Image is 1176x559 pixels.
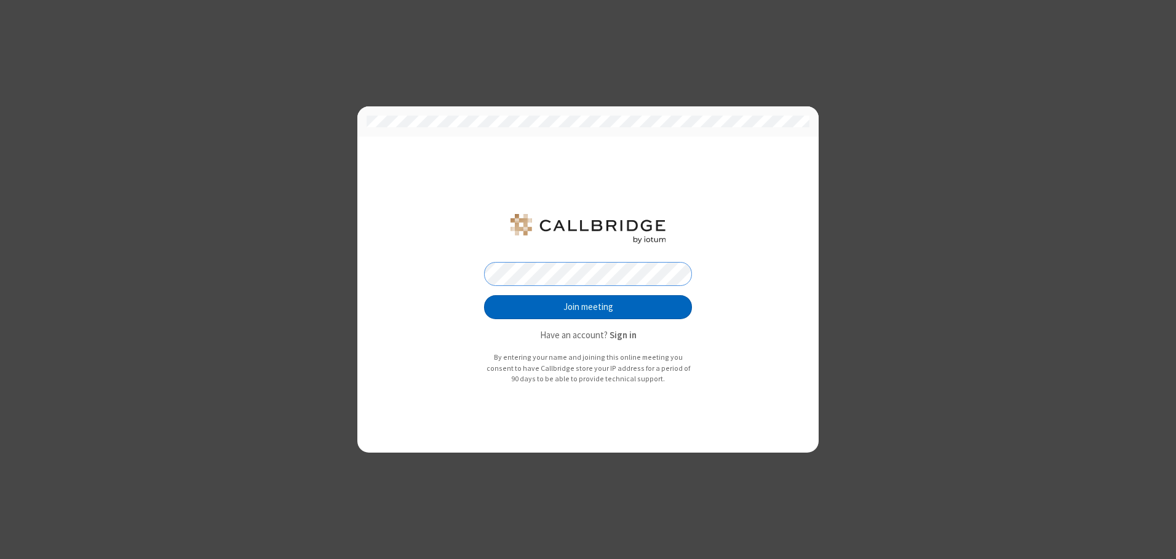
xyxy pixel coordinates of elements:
p: By entering your name and joining this online meeting you consent to have Callbridge store your I... [484,352,692,384]
p: Have an account? [484,328,692,343]
button: Join meeting [484,295,692,320]
button: Sign in [610,328,637,343]
img: QA Selenium DO NOT DELETE OR CHANGE [508,214,668,244]
strong: Sign in [610,329,637,341]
